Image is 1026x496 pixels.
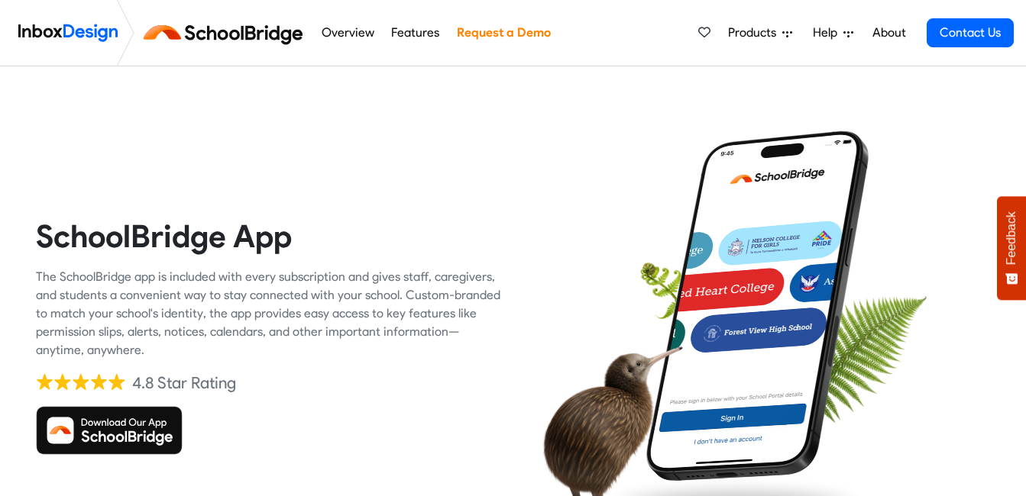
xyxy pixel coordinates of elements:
div: The SchoolBridge app is included with every subscription and gives staff, caregivers, and student... [36,268,502,359]
a: Products [722,18,798,48]
a: Overview [317,18,378,48]
a: About [868,18,910,48]
img: schoolbridge logo [141,14,312,51]
button: Feedback - Show survey [997,196,1026,300]
span: Products [728,24,782,42]
a: Contact Us [927,18,1014,47]
heading: SchoolBridge App [36,217,502,256]
span: Help [813,24,843,42]
span: Feedback [1005,211,1018,265]
img: phone.png [635,130,880,482]
img: Download SchoolBridge App [36,406,183,455]
a: Help [807,18,859,48]
a: Features [387,18,444,48]
a: Request a Demo [452,18,555,48]
div: 4.8 Star Rating [132,372,236,395]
